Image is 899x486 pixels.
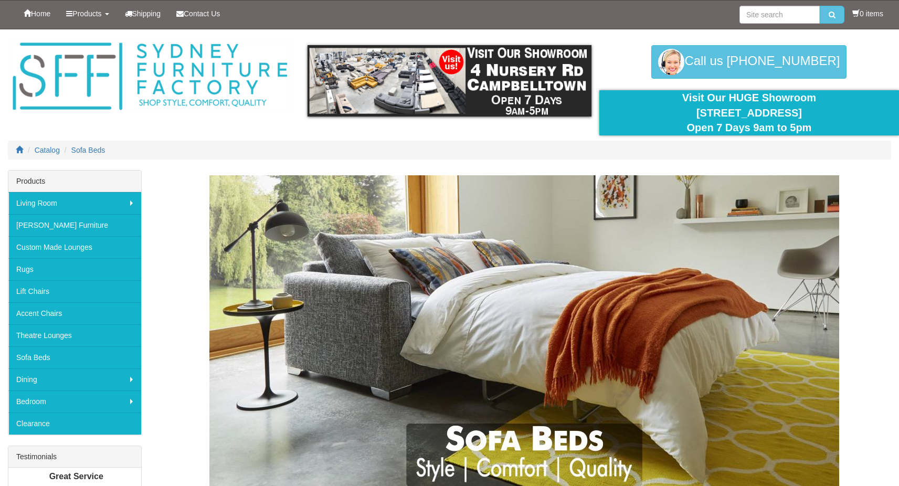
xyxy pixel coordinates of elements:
span: Home [31,9,50,18]
a: Living Room [8,192,141,214]
a: Clearance [8,413,141,435]
img: Sydney Furniture Factory [8,40,292,113]
a: Rugs [8,258,141,280]
a: [PERSON_NAME] Furniture [8,214,141,236]
a: Home [16,1,58,27]
a: Shipping [117,1,169,27]
a: Sofa Beds [71,146,105,154]
a: Theatre Lounges [8,324,141,346]
a: Contact Us [168,1,228,27]
a: Custom Made Lounges [8,236,141,258]
div: Visit Our HUGE Showroom [STREET_ADDRESS] Open 7 Days 9am to 5pm [607,90,891,135]
a: Accent Chairs [8,302,141,324]
span: Contact Us [184,9,220,18]
a: Sofa Beds [8,346,141,368]
li: 0 items [852,8,883,19]
a: Dining [8,368,141,390]
div: Testimonials [8,446,141,468]
span: Shipping [132,9,161,18]
a: Bedroom [8,390,141,413]
img: showroom.gif [308,45,591,117]
b: Great Service [49,472,103,481]
div: Products [8,171,141,192]
span: Products [72,9,101,18]
input: Site search [739,6,820,24]
a: Lift Chairs [8,280,141,302]
a: Products [58,1,117,27]
a: Catalog [35,146,60,154]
